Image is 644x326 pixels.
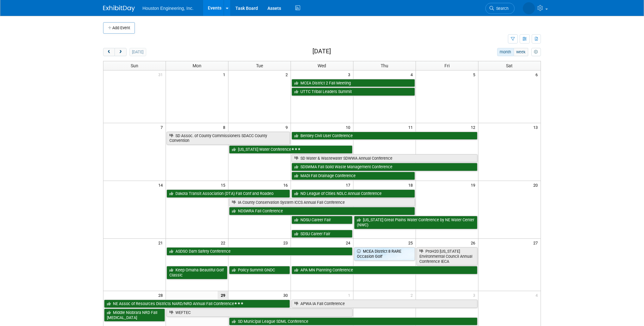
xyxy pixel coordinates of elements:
[167,309,352,317] a: WEFTEC
[444,63,450,68] span: Fri
[292,132,477,140] a: Bentley Civil User Conference
[229,145,352,154] a: [US_STATE] Water Conference
[292,230,352,238] a: SDSU Career Fair
[318,63,326,68] span: Wed
[283,239,291,247] span: 23
[167,247,352,256] a: ASDSO Dam Safety Conference
[534,50,538,54] i: Personalize Calendar
[485,3,515,14] a: Search
[292,163,477,171] a: SDSWMA Fall Solid Waste Management Conference
[533,123,541,131] span: 13
[470,239,478,247] span: 26
[533,181,541,189] span: 20
[129,48,146,56] button: [DATE]
[167,266,227,279] a: Keep Omaha Beautiful Golf Classic
[142,6,194,11] span: Houston Engineering, Inc.
[222,70,228,78] span: 1
[408,123,416,131] span: 11
[417,247,477,265] a: ProH20 [US_STATE] Environmental Council Annual Conference IECA
[345,181,353,189] span: 17
[470,181,478,189] span: 19
[292,300,477,308] a: APWA IA Fall Conference
[531,48,541,56] button: myCustomButton
[283,181,291,189] span: 16
[167,132,290,145] a: SD Assoc. of County Commissioners SDACC County Convention
[158,239,166,247] span: 21
[408,239,416,247] span: 25
[535,70,541,78] span: 6
[535,291,541,299] span: 4
[410,70,416,78] span: 4
[229,207,415,215] a: NDSWRA Fall Conference
[292,190,415,198] a: ND League of Cities NDLC Annual Conference
[229,266,290,274] a: Policy Summit GNDC
[347,291,353,299] span: 1
[103,22,135,34] button: Add Event
[292,216,352,224] a: NDSU Career Fair
[494,6,509,11] span: Search
[103,5,135,12] img: ExhibitDay
[497,48,514,56] button: month
[229,198,415,207] a: IA County Conservation System ICCS Annual Fall Conference
[345,239,353,247] span: 24
[285,123,291,131] span: 9
[354,247,415,260] a: MCEA District 8 RARE Occasion Golf
[354,216,477,229] a: [US_STATE] Great Plains Water Conference by NE Water Center (NWC)
[292,79,415,87] a: MCEA District 2 Fall Meeting
[218,291,228,299] span: 29
[158,70,166,78] span: 31
[220,239,228,247] span: 22
[312,48,331,55] h2: [DATE]
[158,181,166,189] span: 14
[158,291,166,299] span: 28
[345,123,353,131] span: 10
[381,63,388,68] span: Thu
[283,291,291,299] span: 30
[285,70,291,78] span: 2
[229,317,477,326] a: SD Municipal League SDML Conference
[472,70,478,78] span: 5
[506,63,513,68] span: Sat
[470,123,478,131] span: 12
[523,2,535,14] img: Heidi Joarnt
[347,70,353,78] span: 3
[167,190,290,198] a: Dakota Transit Association (DTA) Fall Conf and Roadeo
[115,48,126,56] button: next
[408,181,416,189] span: 18
[472,291,478,299] span: 3
[193,63,201,68] span: Mon
[292,266,477,274] a: APA MN Planning Conference
[103,48,115,56] button: prev
[131,63,138,68] span: Sun
[292,154,477,163] a: SD Water & Wastewater SDWWA Annual Conference
[160,123,166,131] span: 7
[514,48,528,56] button: week
[292,88,415,96] a: UTTC Tribal Leaders Summit
[104,309,165,322] a: Middle Niobrara NRD Fall [MEDICAL_DATA]
[104,300,290,308] a: NE Assoc of Resources Districts NARD/NRD Annual Fall Conference
[410,291,416,299] span: 2
[292,172,415,180] a: MADI Fall Drainage Conference
[220,181,228,189] span: 15
[256,63,263,68] span: Tue
[222,123,228,131] span: 8
[533,239,541,247] span: 27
